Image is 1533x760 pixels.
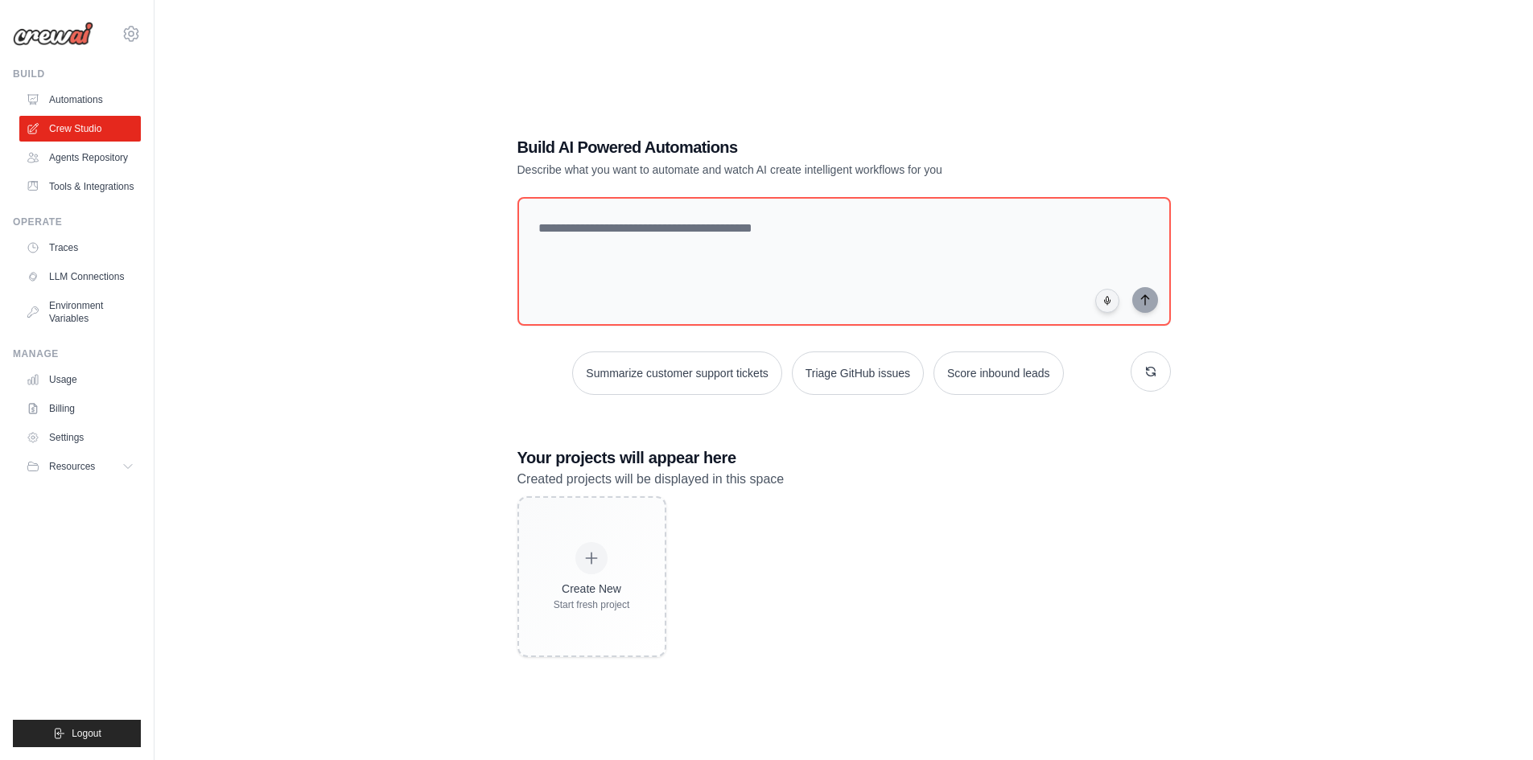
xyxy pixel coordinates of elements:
[13,720,141,747] button: Logout
[13,347,141,360] div: Manage
[792,351,924,395] button: Triage GitHub issues
[517,162,1058,178] p: Describe what you want to automate and watch AI create intelligent workflows for you
[72,727,101,740] span: Logout
[19,235,141,261] a: Traces
[19,87,141,113] a: Automations
[19,293,141,331] a: Environment Variables
[19,454,141,479] button: Resources
[13,22,93,46] img: Logo
[13,68,141,80] div: Build
[19,367,141,392] a: Usage
[1131,351,1171,392] button: Get new suggestions
[517,136,1058,158] h1: Build AI Powered Automations
[554,598,630,611] div: Start fresh project
[19,264,141,290] a: LLM Connections
[19,425,141,450] a: Settings
[517,446,1171,469] h3: Your projects will appear here
[49,460,95,473] span: Resources
[933,351,1064,395] button: Score inbound leads
[19,396,141,421] a: Billing
[19,145,141,170] a: Agents Repository
[19,116,141,142] a: Crew Studio
[572,351,781,395] button: Summarize customer support tickets
[517,469,1171,490] p: Created projects will be displayed in this space
[13,216,141,228] div: Operate
[19,174,141,199] a: Tools & Integrations
[1095,289,1119,313] button: Click to speak your automation idea
[554,581,630,597] div: Create New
